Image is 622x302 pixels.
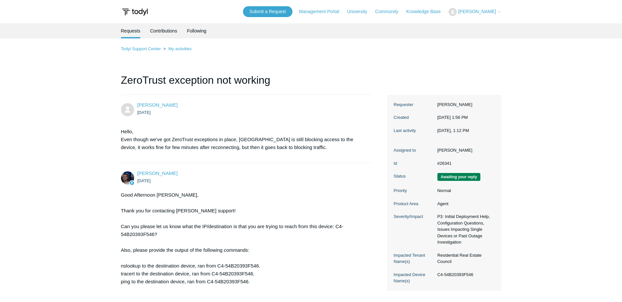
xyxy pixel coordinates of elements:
h1: ZeroTrust exception not working [121,72,372,95]
dt: Assigned to [394,147,434,154]
dd: C4-54B20393F546 [434,271,495,278]
li: Todyl Support Center [121,46,162,51]
a: Community [375,8,405,15]
dt: Created [394,114,434,121]
dt: Product Area [394,201,434,207]
dt: Impacted Tenant Name(s) [394,252,434,265]
a: Management Portal [299,8,346,15]
a: Contributions [150,23,177,38]
dt: Impacted Device Name(s) [394,271,434,284]
dd: P3: Initial Deployment Help, Configuration Questions, Issues Impacting Single Devices or Past Out... [434,213,495,246]
dd: Agent [434,201,495,207]
a: Submit a Request [243,6,292,17]
dd: [PERSON_NAME] [434,147,495,154]
dd: Residential Real Estate Council [434,252,495,265]
a: University [347,8,373,15]
a: [PERSON_NAME] [137,170,178,176]
a: My activities [168,46,191,51]
time: 07/17/2025, 14:27 [137,178,151,183]
p: Hello, Even though we've got ZeroTrust exceptions in place, [GEOGRAPHIC_DATA] is still blocking a... [121,128,366,151]
span: [PERSON_NAME] [458,9,496,14]
dd: Normal [434,187,495,194]
dd: [PERSON_NAME] [434,101,495,108]
dt: Id [394,160,434,167]
time: 08/12/2025, 13:12 [437,128,469,133]
li: Requests [121,23,140,38]
a: Following [187,23,206,38]
span: Connor Davis [137,170,178,176]
a: Todyl Support Center [121,46,161,51]
time: 07/17/2025, 13:56 [137,110,151,115]
li: My activities [162,46,191,51]
a: Knowledge Base [406,8,447,15]
a: [PERSON_NAME] [137,102,178,108]
span: Greg Sasiadek [137,102,178,108]
dt: Priority [394,187,434,194]
dt: Requester [394,101,434,108]
dt: Status [394,173,434,180]
dt: Last activity [394,127,434,134]
time: 07/17/2025, 13:56 [437,115,468,120]
dd: #26341 [434,160,495,167]
button: [PERSON_NAME] [449,8,501,16]
span: We are waiting for you to respond [437,173,480,181]
dt: Severity/Impact [394,213,434,220]
img: Todyl Support Center Help Center home page [121,6,149,18]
